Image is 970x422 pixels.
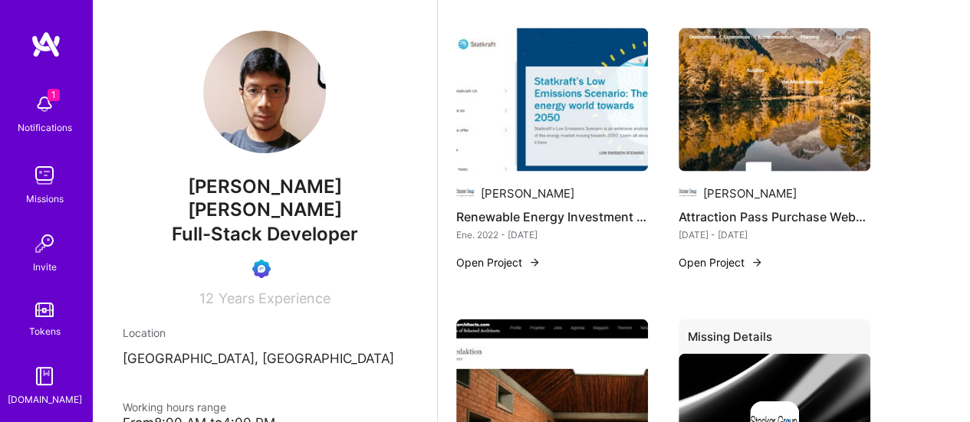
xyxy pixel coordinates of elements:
[456,227,648,243] div: Ene. 2022 - [DATE]
[123,401,226,414] span: Working hours range
[528,257,541,269] img: arrow-right
[18,119,72,136] div: Notifications
[679,227,870,243] div: [DATE] - [DATE]
[29,323,61,339] div: Tokens
[481,185,574,201] div: [PERSON_NAME]
[29,228,60,259] img: Invite
[751,257,763,269] img: arrow-right
[26,191,64,207] div: Missions
[123,325,406,341] div: Location
[29,160,60,191] img: teamwork
[219,290,330,306] span: Years Experience
[679,319,870,360] div: Missing Details
[456,254,541,270] button: Open Project
[203,31,326,153] img: User Avatar
[456,207,648,227] h4: Renewable Energy Investment Platform
[29,89,60,119] img: bell
[123,175,406,221] span: [PERSON_NAME] [PERSON_NAME]
[679,254,763,270] button: Open Project
[199,290,214,306] span: 12
[172,223,358,245] span: Full-Stack Developer
[48,89,60,101] span: 1
[679,207,870,227] h4: Attraction Pass Purchase Website
[456,184,475,202] img: Company logo
[679,184,697,202] img: Company logo
[679,28,870,172] img: Attraction Pass Purchase Website
[8,391,82,407] div: [DOMAIN_NAME]
[703,185,797,201] div: [PERSON_NAME]
[35,303,54,317] img: tokens
[29,361,60,391] img: guide book
[123,350,406,368] p: [GEOGRAPHIC_DATA], [GEOGRAPHIC_DATA]
[31,31,61,58] img: logo
[456,28,648,172] img: Renewable Energy Investment Platform
[252,260,271,278] img: Evaluation Call Booked
[33,259,57,275] div: Invite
